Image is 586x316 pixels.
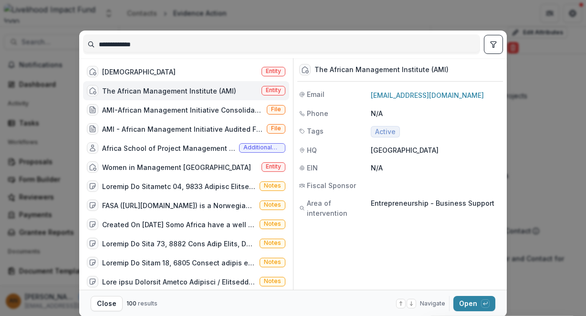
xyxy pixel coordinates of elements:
[264,240,281,246] span: Notes
[102,162,251,172] div: Women in Management [GEOGRAPHIC_DATA]
[102,86,236,96] div: The African Management Institute (AMI)
[307,198,371,218] span: Area of intervention
[484,35,503,54] button: toggle filters
[102,258,256,268] div: Loremip Do Sitam 18, 6805 Consect adipis el Seddo 8576 @Eiusmo Temporincid Utlaboreetdo: M1Aliqua...
[266,87,281,94] span: Entity
[264,278,281,284] span: Notes
[102,220,256,230] div: Created On [DATE] Somo Africa have a well functioning dashboard documenting the impact of their p...
[264,201,281,208] span: Notes
[102,181,256,191] div: Loremip Do Sitametc 04, 9833 Adipisc Elitseddoe Temporinc utla etdol magnaal en adminimv qu nos e...
[91,296,123,311] button: Close
[375,128,396,136] span: Active
[102,124,263,134] div: AMI - African Management Initiative Audited Financial Statement 2023.pdf
[102,143,235,153] div: Africa School of Project Management Trainings ASPM
[307,126,324,136] span: Tags
[102,105,263,115] div: AMI-African Management Initiative Consolidated Financial Statements 2024 - Draft.pdf
[138,300,157,307] span: results
[243,144,281,151] span: Additional contact
[371,145,501,155] p: [GEOGRAPHIC_DATA]
[271,106,281,113] span: File
[307,89,324,99] span: Email
[307,163,318,173] span: EIN
[307,145,317,155] span: HQ
[102,239,256,249] div: Loremip Do Sita 73, 8882 Cons Adip Elits, Doeiu ---------- Temporinc utlabor --------- Etdo: **Ma...
[371,163,501,173] p: N/A
[371,108,501,118] p: N/A
[264,259,281,265] span: Notes
[307,108,328,118] span: Phone
[266,163,281,170] span: Entity
[420,299,445,308] span: Navigate
[271,125,281,132] span: File
[266,68,281,74] span: Entity
[314,66,449,74] div: The African Management Institute (AMI)
[371,91,484,99] a: [EMAIL_ADDRESS][DOMAIN_NAME]
[102,200,256,211] div: FASA ([URL][DOMAIN_NAME]) is a Norwegian/USAID catalytic fund managed by I&amp;P ([GEOGRAPHIC_DAT...
[264,221,281,227] span: Notes
[102,67,176,77] div: [DEMOGRAPHIC_DATA]
[453,296,495,311] button: Open
[264,182,281,189] span: Notes
[102,277,256,287] div: Lore ipsu Dolorsit Ametco Adipisci / ElitseddoeiuSmo tempor incididun ut Labo EtdoloRemagna aliqu...
[126,300,136,307] span: 100
[307,180,356,190] span: Fiscal Sponsor
[371,198,501,208] p: Entrepreneurship - Business Support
